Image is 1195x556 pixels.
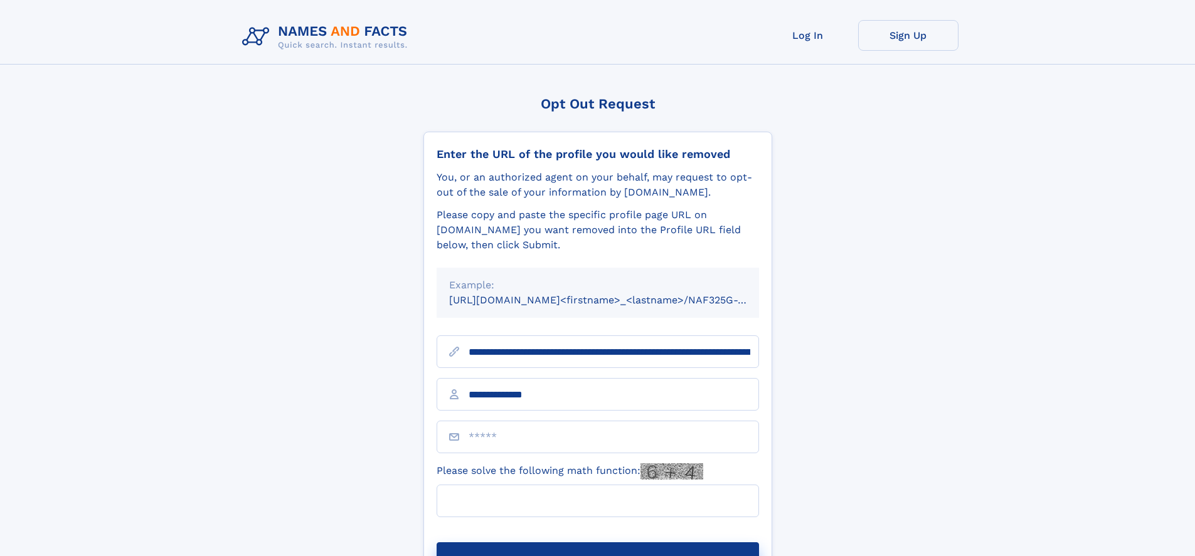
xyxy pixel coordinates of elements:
div: Opt Out Request [423,96,772,112]
label: Please solve the following math function: [437,463,703,480]
div: Enter the URL of the profile you would like removed [437,147,759,161]
div: Example: [449,278,746,293]
div: You, or an authorized agent on your behalf, may request to opt-out of the sale of your informatio... [437,170,759,200]
a: Log In [758,20,858,51]
a: Sign Up [858,20,959,51]
img: Logo Names and Facts [237,20,418,54]
small: [URL][DOMAIN_NAME]<firstname>_<lastname>/NAF325G-xxxxxxxx [449,294,783,306]
div: Please copy and paste the specific profile page URL on [DOMAIN_NAME] you want removed into the Pr... [437,207,759,253]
